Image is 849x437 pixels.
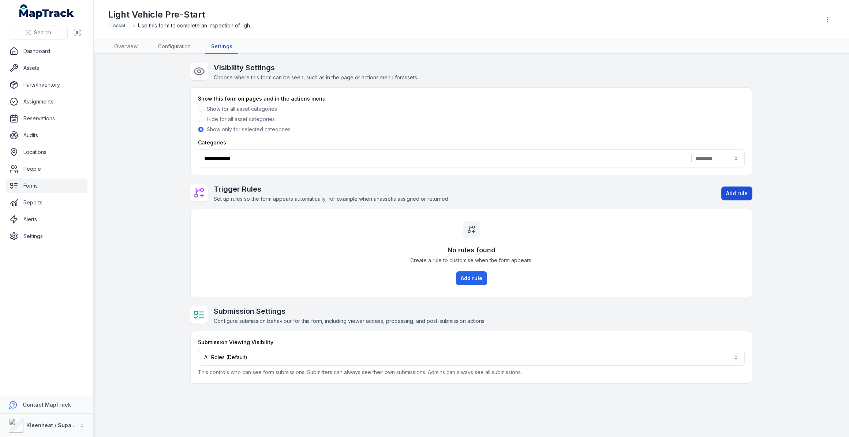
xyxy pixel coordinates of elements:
span: Create a rule to customise when the form appears. [410,257,532,264]
span: Configure submission behaviour for this form, including viewer access, processing, and post-submi... [214,318,486,324]
a: Assets [6,61,87,75]
label: Submission Viewing Visibility [198,339,273,346]
button: Add rule [456,271,487,285]
a: People [6,162,87,176]
strong: Kleenheat / Supagas [26,422,81,428]
button: | [198,149,745,167]
button: All Roles (Default) [198,349,745,366]
h1: Light Vehicle Pre-Start [108,9,255,20]
h2: Visibility Settings [214,63,418,73]
label: Show only for selected categories [207,126,291,133]
label: Show this form on pages and in the actions menu [198,95,326,102]
a: Configuration [152,40,197,54]
label: Hide for all asset categories [207,116,275,123]
label: Show for all asset categories [207,105,277,113]
a: Dashboard [6,44,87,59]
a: Settings [6,229,87,244]
a: Settings [205,40,238,54]
button: Search [9,26,68,39]
span: Set up rules so the form appears automatically, for example when an asset is assigned or returned. [214,196,449,202]
a: Reservations [6,111,87,126]
span: Use this form to complete an inspection of light vehicles before use [138,22,255,29]
strong: Contact MapTrack [23,402,71,408]
a: Parts/Inventory [6,78,87,92]
a: Reports [6,195,87,210]
label: Categories [198,139,226,146]
h3: No rules found [448,245,495,255]
span: Search [34,29,51,36]
a: Forms [6,178,87,193]
div: Asset [108,20,130,31]
p: This controls who can see form submissions. Submitters can always see their own submissions. Admi... [198,369,745,376]
a: Alerts [6,212,87,227]
a: Assignments [6,94,87,109]
a: Overview [108,40,143,54]
h2: Trigger Rules [214,184,449,194]
a: Audits [6,128,87,143]
a: Locations [6,145,87,159]
a: MapTrack [19,4,74,19]
button: Add rule [721,187,752,200]
span: Choose where this form can be seen, such as in the page or actions menu for assets . [214,74,418,80]
h2: Submission Settings [214,306,486,316]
